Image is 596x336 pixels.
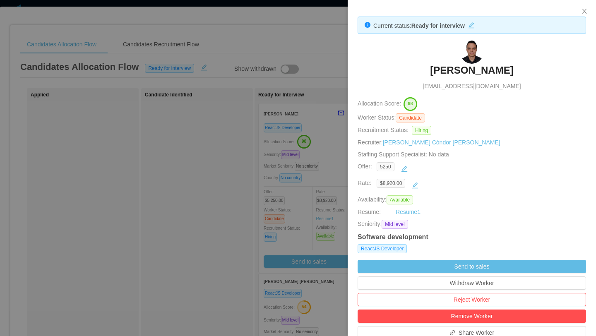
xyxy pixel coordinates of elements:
[427,151,449,158] span: No data
[358,151,449,158] span: Staffing Support Specialist:
[581,8,588,14] i: icon: close
[358,209,381,215] span: Resume:
[358,114,396,121] span: Worker Status:
[396,113,425,122] span: Candidate
[358,260,586,273] button: Send to sales
[377,162,394,171] span: 5250
[358,293,586,306] button: Reject Worker
[358,196,416,203] span: Availability:
[387,195,413,204] span: Available
[460,41,483,64] img: 918e8574-5481-430c-8e19-589676bd1f37_68abd6f093b85-90w.png
[373,22,411,29] span: Current status:
[412,126,431,135] span: Hiring
[423,82,521,91] span: [EMAIL_ADDRESS][DOMAIN_NAME]
[358,127,409,133] span: Recruitment Status:
[358,244,407,253] span: ReactJS Developer
[358,101,401,107] span: Allocation Score:
[358,233,428,240] strong: Software development
[377,179,405,188] span: $8,920.00
[365,22,370,28] i: icon: info-circle
[465,20,478,29] button: icon: edit
[398,162,411,175] button: icon: edit
[358,139,500,146] span: Recruiter:
[358,220,382,229] span: Seniority:
[382,220,408,229] span: Mid level
[430,64,513,77] h3: [PERSON_NAME]
[408,101,413,106] text: 98
[396,208,421,216] a: Resume1
[358,276,586,290] button: Withdraw Worker
[411,22,465,29] strong: Ready for interview
[358,310,586,323] button: Remove Worker
[383,139,500,146] a: [PERSON_NAME] Cóndor [PERSON_NAME]
[401,97,418,110] button: 98
[430,64,513,82] a: [PERSON_NAME]
[409,179,422,192] button: icon: edit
